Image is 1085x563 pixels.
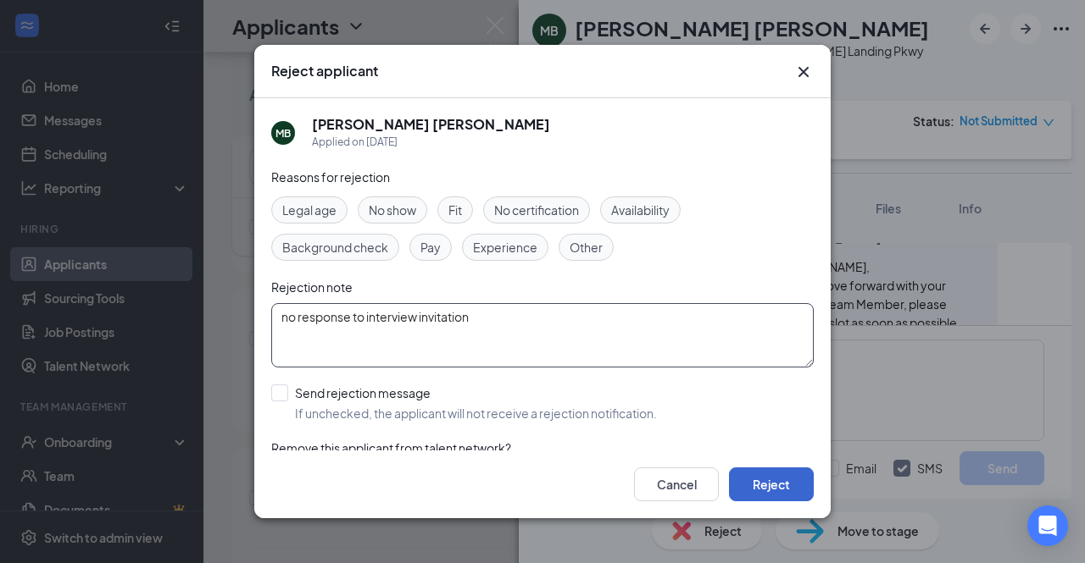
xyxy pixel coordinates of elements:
span: No certification [494,201,579,219]
span: Legal age [282,201,337,219]
div: Applied on [DATE] [312,134,550,151]
h5: [PERSON_NAME] [PERSON_NAME] [312,115,550,134]
span: Remove this applicant from talent network? [271,440,511,455]
span: Reasons for rejection [271,169,390,185]
button: Reject [729,467,814,501]
button: Cancel [634,467,719,501]
span: Rejection note [271,279,353,295]
span: Background check [282,238,388,257]
svg: Cross [793,62,814,82]
span: Availability [611,201,670,219]
span: Other [570,238,603,257]
button: Close [793,62,814,82]
span: Pay [420,238,441,257]
textarea: no response to interview invitation [271,303,814,367]
span: Experience [473,238,537,257]
div: Open Intercom Messenger [1027,505,1068,546]
span: No show [369,201,416,219]
div: MB [275,126,291,141]
h3: Reject applicant [271,62,378,80]
span: Fit [448,201,462,219]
